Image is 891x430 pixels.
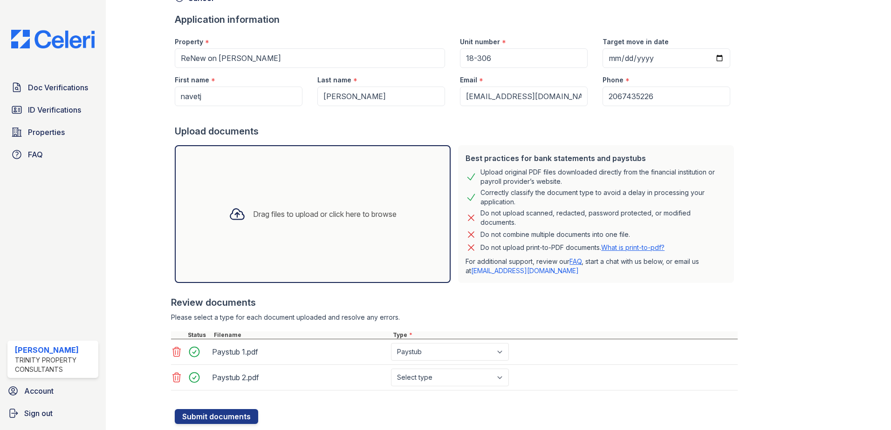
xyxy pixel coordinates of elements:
[480,243,665,252] p: Do not upload print-to-PDF documents.
[480,208,727,227] div: Do not upload scanned, redacted, password protected, or modified documents.
[603,75,624,85] label: Phone
[175,125,738,138] div: Upload documents
[212,344,387,359] div: Paystub 1.pdf
[466,153,727,164] div: Best practices for bank statements and paystubs
[480,229,630,240] div: Do not combine multiple documents into one file.
[7,123,98,141] a: Properties
[4,382,102,400] a: Account
[7,145,98,164] a: FAQ
[471,267,579,275] a: [EMAIL_ADDRESS][DOMAIN_NAME]
[7,101,98,119] a: ID Verifications
[7,78,98,97] a: Doc Verifications
[175,409,258,424] button: Submit documents
[28,82,88,93] span: Doc Verifications
[15,356,95,374] div: Trinity Property Consultants
[212,370,387,385] div: Paystub 2.pdf
[460,75,477,85] label: Email
[391,331,738,339] div: Type
[4,404,102,423] a: Sign out
[171,313,738,322] div: Please select a type for each document uploaded and resolve any errors.
[212,331,391,339] div: Filename
[15,344,95,356] div: [PERSON_NAME]
[28,127,65,138] span: Properties
[480,168,727,186] div: Upload original PDF files downloaded directly from the financial institution or payroll provider’...
[253,208,397,220] div: Drag files to upload or click here to browse
[175,75,209,85] label: First name
[466,257,727,275] p: For additional support, review our , start a chat with us below, or email us at
[24,408,53,419] span: Sign out
[186,331,212,339] div: Status
[480,188,727,207] div: Correctly classify the document type to avoid a delay in processing your application.
[28,104,81,115] span: ID Verifications
[171,296,738,309] div: Review documents
[317,75,351,85] label: Last name
[28,149,43,160] span: FAQ
[601,243,665,251] a: What is print-to-pdf?
[460,37,500,47] label: Unit number
[4,30,102,48] img: CE_Logo_Blue-a8612792a0a2168367f1c8372b55b34899dd931a85d93a1a3d3e32e68fde9ad4.png
[175,13,738,26] div: Application information
[175,37,203,47] label: Property
[24,385,54,396] span: Account
[569,257,582,265] a: FAQ
[603,37,669,47] label: Target move in date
